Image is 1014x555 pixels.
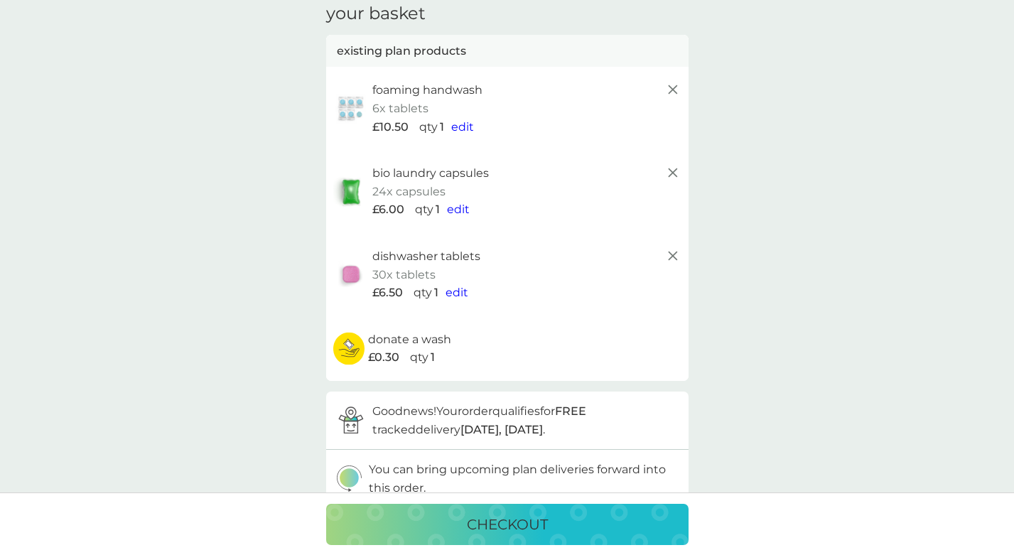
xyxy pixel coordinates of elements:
[372,164,489,183] p: bio laundry capsules
[415,200,433,219] p: qty
[414,284,432,302] p: qty
[372,247,480,266] p: dishwasher tablets
[447,203,470,216] span: edit
[460,423,543,436] strong: [DATE], [DATE]
[372,81,482,99] p: foaming handwash
[372,183,446,201] p: 24x capsules
[467,513,548,536] p: checkout
[337,42,466,60] p: existing plan products
[369,460,678,497] p: You can bring upcoming plan deliveries forward into this order.
[372,118,409,136] span: £10.50
[446,284,468,302] button: edit
[451,118,474,136] button: edit
[436,200,440,219] p: 1
[326,4,426,24] h3: your basket
[372,200,404,219] span: £6.00
[326,504,689,545] button: checkout
[368,348,399,367] span: £0.30
[451,120,474,134] span: edit
[447,200,470,219] button: edit
[419,118,438,136] p: qty
[372,284,403,302] span: £6.50
[368,330,451,349] p: donate a wash
[431,348,435,367] p: 1
[434,284,438,302] p: 1
[372,266,436,284] p: 30x tablets
[372,402,678,438] p: Good news! Your order qualifies for tracked delivery .
[555,404,586,418] strong: FREE
[372,99,428,118] p: 6x tablets
[440,118,444,136] p: 1
[410,348,428,367] p: qty
[446,286,468,299] span: edit
[337,465,362,492] img: delivery-schedule.svg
